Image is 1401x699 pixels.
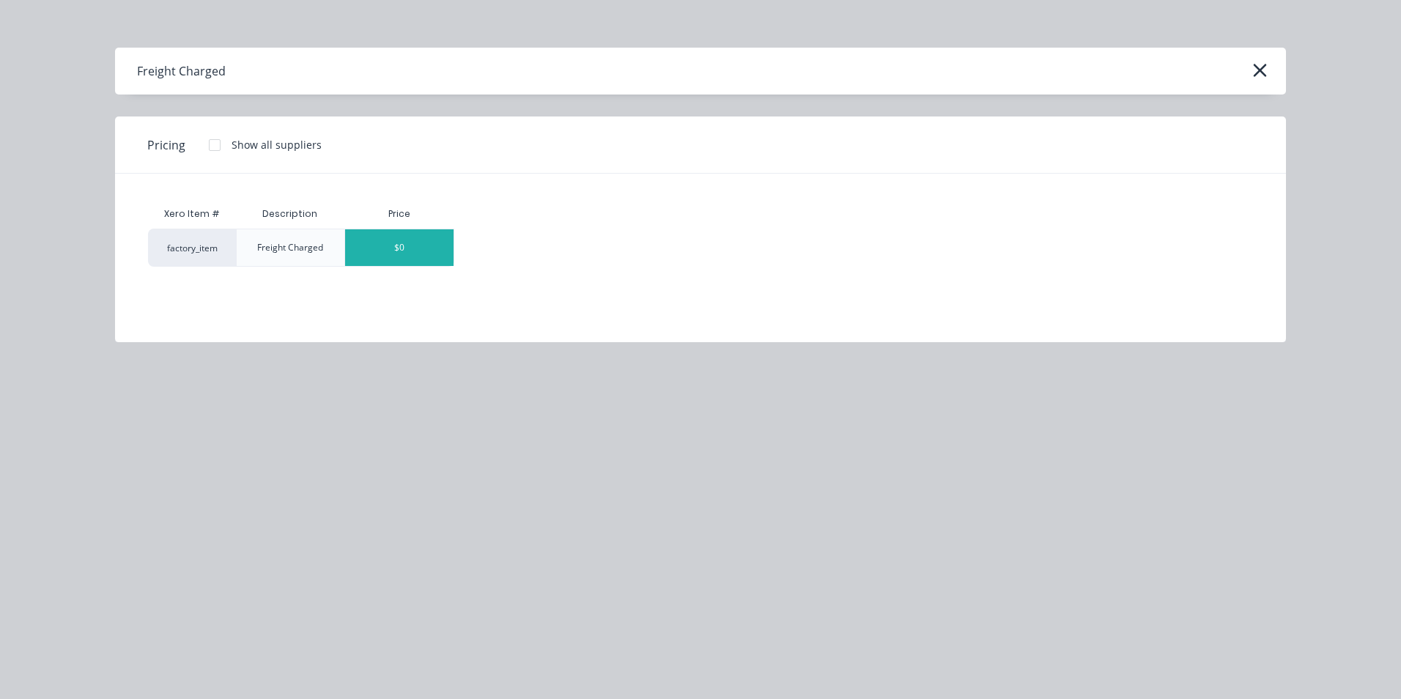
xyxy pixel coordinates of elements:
div: Freight Charged [137,62,226,80]
div: Freight Charged [257,241,323,254]
div: $0 [345,229,454,266]
div: Price [344,199,454,229]
div: factory_item [148,229,236,267]
div: Xero Item # [148,199,236,229]
div: Show all suppliers [232,137,322,152]
div: Description [251,196,329,232]
span: Pricing [147,136,185,154]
